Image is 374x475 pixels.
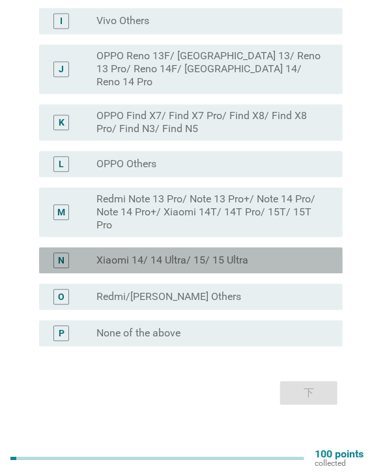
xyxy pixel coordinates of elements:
[59,327,65,340] div: P
[96,291,241,304] label: Redmi/[PERSON_NAME] Others
[96,193,322,232] label: Redmi Note 13 Pro/ Note 13 Pro+/ Note 14 Pro/ Note 14 Pro+/ Xiaomi 14T/ 14T Pro/ 15T/ 15T Pro
[59,62,64,76] div: J
[96,50,322,89] label: OPPO Reno 13F/ [GEOGRAPHIC_DATA] 13/ Reno 13 Pro/ Reno 14F/ [GEOGRAPHIC_DATA] 14/ Reno 14 Pro
[58,290,65,304] div: O
[59,116,65,129] div: K
[60,14,63,28] div: I
[96,15,149,28] label: Vivo Others
[315,459,364,468] p: collected
[59,157,64,171] div: L
[58,254,65,267] div: N
[57,206,65,219] div: M
[315,450,364,459] p: 100 points
[96,110,322,136] label: OPPO Find X7/ Find X7 Pro/ Find X8/ Find X8 Pro/ Find N3/ Find N5
[96,327,180,340] label: None of the above
[96,158,156,171] label: OPPO Others
[96,254,248,267] label: Xiaomi 14/ 14 Ultra/ 15/ 15 Ultra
